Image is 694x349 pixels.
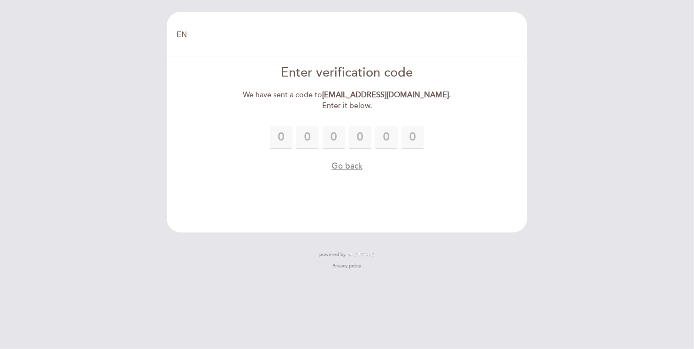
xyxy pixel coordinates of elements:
div: Enter verification code [239,64,455,82]
input: 0 [270,126,293,149]
img: MEITRE [348,252,375,257]
button: Go back [332,160,362,172]
input: 0 [323,126,345,149]
div: We have sent a code to . Enter it below. [239,90,455,111]
a: powered by [319,251,375,258]
a: Privacy policy [332,263,361,269]
input: 0 [349,126,371,149]
strong: [EMAIL_ADDRESS][DOMAIN_NAME] [322,90,449,100]
span: powered by [319,251,346,258]
input: 0 [375,126,398,149]
input: 0 [401,126,424,149]
input: 0 [296,126,319,149]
